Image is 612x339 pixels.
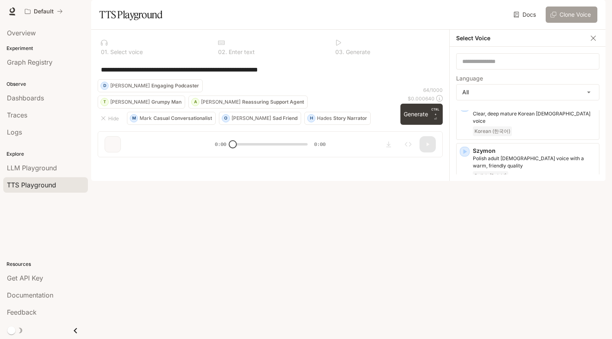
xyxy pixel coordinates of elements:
[151,100,181,104] p: Grumpy Man
[127,112,216,125] button: MMarkCasual Conversationalist
[456,76,483,81] p: Language
[153,116,212,121] p: Casual Conversationalist
[101,96,108,109] div: T
[431,107,439,122] p: ⏎
[308,112,315,125] div: H
[99,7,162,23] h1: TTS Playground
[21,3,66,20] button: All workspaces
[188,96,308,109] button: A[PERSON_NAME]Reassuring Support Agent
[34,8,54,15] p: Default
[335,49,344,55] p: 0 3 .
[151,83,199,88] p: Engaging Podcaster
[473,171,508,181] span: Polish (Polski)
[110,83,150,88] p: [PERSON_NAME]
[423,87,443,93] p: 64 / 1000
[473,110,596,125] p: Clear, deep mature Korean male voice
[473,155,596,169] p: Polish adult male voice with a warm, friendly quality
[110,100,150,104] p: [PERSON_NAME]
[218,49,227,55] p: 0 2 .
[457,85,599,100] div: All
[546,7,597,23] button: Clone Voice
[232,116,271,121] p: [PERSON_NAME]
[473,126,512,136] span: Korean (한국어)
[408,95,435,102] p: $ 0.000640
[431,107,439,117] p: CTRL +
[98,79,203,92] button: D[PERSON_NAME]Engaging Podcaster
[242,100,304,104] p: Reassuring Support Agent
[227,49,255,55] p: Enter text
[98,112,124,125] button: Hide
[219,112,301,125] button: O[PERSON_NAME]Sad Friend
[344,49,370,55] p: Generate
[140,116,152,121] p: Mark
[222,112,229,125] div: O
[101,49,109,55] p: 0 1 .
[130,112,138,125] div: M
[333,116,367,121] p: Story Narrator
[400,104,443,125] button: GenerateCTRL +⏎
[273,116,297,121] p: Sad Friend
[473,147,596,155] p: Szymon
[512,7,539,23] a: Docs
[192,96,199,109] div: A
[317,116,332,121] p: Hades
[109,49,143,55] p: Select voice
[201,100,240,104] p: [PERSON_NAME]
[98,96,185,109] button: T[PERSON_NAME]Grumpy Man
[304,112,371,125] button: HHadesStory Narrator
[101,79,108,92] div: D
